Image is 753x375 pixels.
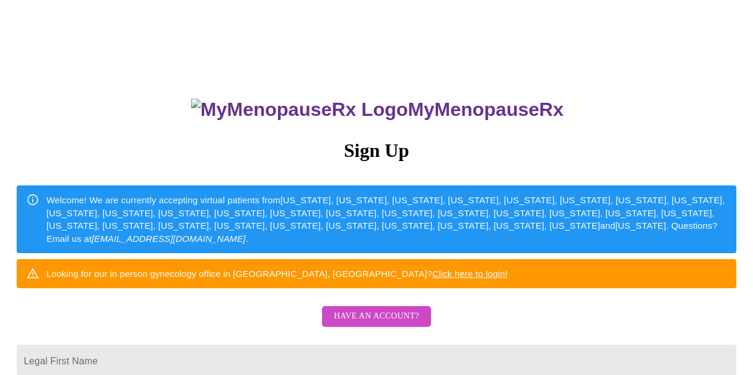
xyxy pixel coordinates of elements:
h3: MyMenopauseRx [18,99,737,121]
h3: Sign Up [17,140,736,162]
div: Welcome! We are currently accepting virtual patients from [US_STATE], [US_STATE], [US_STATE], [US... [46,189,727,250]
div: Looking for our in person gynecology office in [GEOGRAPHIC_DATA], [GEOGRAPHIC_DATA]? [46,263,508,285]
img: MyMenopauseRx Logo [191,99,408,121]
em: [EMAIL_ADDRESS][DOMAIN_NAME] [92,234,246,244]
button: Have an account? [322,306,431,327]
a: Have an account? [319,319,434,329]
span: Have an account? [334,309,419,324]
a: Click here to login! [432,269,508,279]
